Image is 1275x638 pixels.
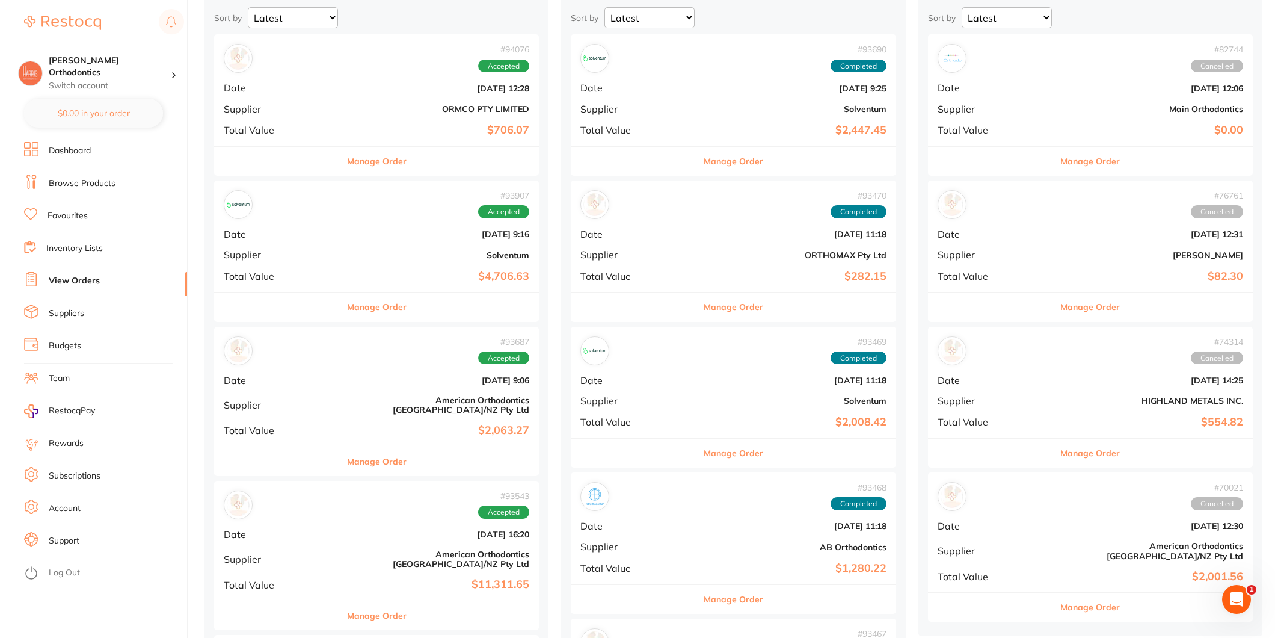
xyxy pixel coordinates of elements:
div: American Orthodontics Australia/NZ Pty Ltd#93687AcceptedDate[DATE] 9:06SupplierAmerican Orthodont... [214,327,539,476]
span: Completed [831,497,886,510]
span: Cancelled [1191,497,1243,510]
span: # 82744 [1191,45,1243,54]
img: American Orthodontics Australia/NZ Pty Ltd [227,494,250,516]
div: ORMCO PTY LIMITED#94076AcceptedDate[DATE] 12:28SupplierORMCO PTY LIMITEDTotal Value$706.07Manage ... [214,34,539,176]
span: Supplier [224,249,322,260]
span: Accepted [478,60,529,73]
span: Accepted [478,205,529,218]
span: Date [938,521,1036,531]
span: Date [580,521,679,531]
a: Inventory Lists [46,243,103,255]
span: Cancelled [1191,205,1243,218]
b: $2,001.56 [1046,571,1243,583]
span: Total Value [580,271,679,282]
span: # 94076 [478,45,529,54]
span: Supplier [580,541,679,552]
span: Supplier [224,400,322,410]
span: Date [224,529,322,540]
span: Supplier [224,554,322,565]
span: Total Value [938,571,1036,582]
span: Supplier [938,249,1036,260]
a: Team [49,373,70,385]
img: Solventum [583,339,606,362]
span: Total Value [938,271,1036,282]
a: Favourites [48,210,88,222]
span: Completed [831,205,886,218]
b: [DATE] 12:06 [1046,84,1243,93]
b: [DATE] 12:28 [332,84,529,93]
span: Supplier [224,104,322,114]
span: # 93907 [478,191,529,200]
span: # 93470 [831,191,886,200]
b: AB Orthodontics [689,542,886,552]
img: HIGHLAND METALS INC. [941,339,963,362]
b: $2,008.42 [689,416,886,429]
span: Supplier [580,395,679,406]
img: Main Orthodontics [941,47,963,70]
a: Dashboard [49,145,91,157]
b: Main Orthodontics [1046,104,1243,114]
span: # 70021 [1191,483,1243,492]
span: Date [224,375,322,386]
span: Accepted [478,506,529,519]
span: Total Value [938,125,1036,135]
div: Solventum#93907AcceptedDate[DATE] 9:16SupplierSolventumTotal Value$4,706.63Manage Order [214,181,539,322]
b: $4,706.63 [332,270,529,283]
button: Manage Order [704,439,763,468]
a: Rewards [49,438,84,450]
button: Manage Order [704,147,763,176]
span: # 74314 [1191,337,1243,347]
img: ORTHOMAX Pty Ltd [583,193,606,216]
b: [DATE] 12:30 [1046,521,1243,531]
b: $706.07 [332,124,529,137]
b: $1,280.22 [689,562,886,575]
img: Adam Dental [941,193,963,216]
span: Supplier [580,104,679,114]
span: # 93543 [478,491,529,501]
span: Total Value [224,580,322,590]
button: Manage Order [1060,593,1120,622]
div: American Orthodontics Australia/NZ Pty Ltd#93543AcceptedDate[DATE] 16:20SupplierAmerican Orthodon... [214,481,539,630]
b: [DATE] 16:20 [332,530,529,539]
span: # 93687 [478,337,529,347]
span: Total Value [580,563,679,574]
b: [DATE] 11:18 [689,229,886,239]
img: ORMCO PTY LIMITED [227,47,250,70]
span: Date [938,229,1036,240]
b: ORMCO PTY LIMITED [332,104,529,114]
img: American Orthodontics Australia/NZ Pty Ltd [227,339,250,362]
span: Date [580,82,679,93]
span: Date [580,375,679,386]
b: American Orthodontics [GEOGRAPHIC_DATA]/NZ Pty Ltd [332,550,529,569]
p: Switch account [49,80,171,92]
b: $82.30 [1046,270,1243,283]
span: Supplier [580,249,679,260]
button: Manage Order [347,447,407,476]
img: RestocqPay [24,404,38,418]
b: $11,311.65 [332,578,529,591]
button: Manage Order [1060,293,1120,321]
img: AB Orthodontics [583,485,606,508]
b: American Orthodontics [GEOGRAPHIC_DATA]/NZ Pty Ltd [332,395,529,415]
span: Date [224,229,322,240]
b: $2,447.45 [689,124,886,137]
img: American Orthodontics Australia/NZ Pty Ltd [941,485,963,508]
span: # 76761 [1191,191,1243,200]
span: 1 [1247,585,1256,595]
span: # 93690 [831,45,886,54]
span: Total Value [224,425,322,436]
b: HIGHLAND METALS INC. [1046,396,1243,406]
span: Date [580,229,679,240]
span: Completed [831,352,886,365]
b: American Orthodontics [GEOGRAPHIC_DATA]/NZ Pty Ltd [1046,541,1243,560]
span: Completed [831,60,886,73]
b: [PERSON_NAME] [1046,250,1243,260]
span: # 93468 [831,483,886,492]
span: Cancelled [1191,60,1243,73]
span: Total Value [938,417,1036,427]
span: Date [938,82,1036,93]
p: Sort by [214,13,242,23]
a: Log Out [49,567,80,579]
button: Manage Order [347,147,407,176]
b: $0.00 [1046,124,1243,137]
